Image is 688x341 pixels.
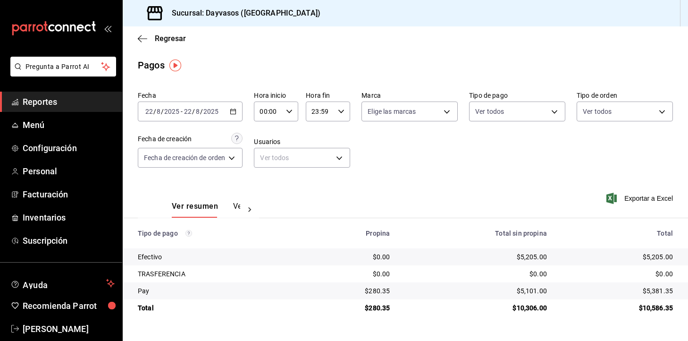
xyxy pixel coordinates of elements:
[361,92,458,99] label: Marca
[368,107,416,116] span: Elige las marcas
[562,230,673,237] div: Total
[164,8,320,19] h3: Sucursal: Dayvasos ([GEOGRAPHIC_DATA])
[138,303,295,313] div: Total
[254,148,350,168] div: Ver todos
[25,62,101,72] span: Pregunta a Parrot AI
[405,286,547,296] div: $5,101.00
[144,153,225,162] span: Fecha de creación de orden
[254,138,350,145] label: Usuarios
[138,269,295,279] div: TRASFERENCIA
[169,60,181,71] img: Tooltip marker
[583,107,612,116] span: Ver todos
[23,299,115,312] span: Recomienda Parrot
[405,269,547,279] div: $0.00
[310,230,390,237] div: Propina
[23,188,115,201] span: Facturación
[577,92,673,99] label: Tipo de orden
[138,58,165,72] div: Pagos
[181,108,183,115] span: -
[23,278,102,289] span: Ayuda
[23,142,115,154] span: Configuración
[310,303,390,313] div: $280.35
[608,193,673,204] button: Exportar a Excel
[138,134,192,144] div: Fecha de creación
[192,108,195,115] span: /
[138,92,243,99] label: Fecha
[562,252,673,262] div: $5,205.00
[310,269,390,279] div: $0.00
[233,202,268,218] button: Ver pagos
[562,269,673,279] div: $0.00
[23,95,115,108] span: Reportes
[153,108,156,115] span: /
[7,68,116,78] a: Pregunta a Parrot AI
[23,323,115,335] span: [PERSON_NAME]
[23,119,115,131] span: Menú
[306,92,350,99] label: Hora fin
[200,108,203,115] span: /
[138,286,295,296] div: Pay
[405,303,547,313] div: $10,306.00
[23,234,115,247] span: Suscripción
[203,108,219,115] input: ----
[161,108,164,115] span: /
[562,286,673,296] div: $5,381.35
[104,25,111,32] button: open_drawer_menu
[23,165,115,178] span: Personal
[145,108,153,115] input: --
[138,34,186,43] button: Regresar
[138,252,295,262] div: Efectivo
[195,108,200,115] input: --
[172,202,218,218] button: Ver resumen
[475,107,504,116] span: Ver todos
[156,108,161,115] input: --
[164,108,180,115] input: ----
[10,57,116,77] button: Pregunta a Parrot AI
[254,92,298,99] label: Hora inicio
[155,34,186,43] span: Regresar
[469,92,565,99] label: Tipo de pago
[310,252,390,262] div: $0.00
[184,108,192,115] input: --
[185,230,192,237] svg: Los pagos realizados con Pay y otras terminales son montos brutos.
[23,211,115,224] span: Inventarios
[172,202,240,218] div: navigation tabs
[310,286,390,296] div: $280.35
[405,230,547,237] div: Total sin propina
[138,230,295,237] div: Tipo de pago
[405,252,547,262] div: $5,205.00
[562,303,673,313] div: $10,586.35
